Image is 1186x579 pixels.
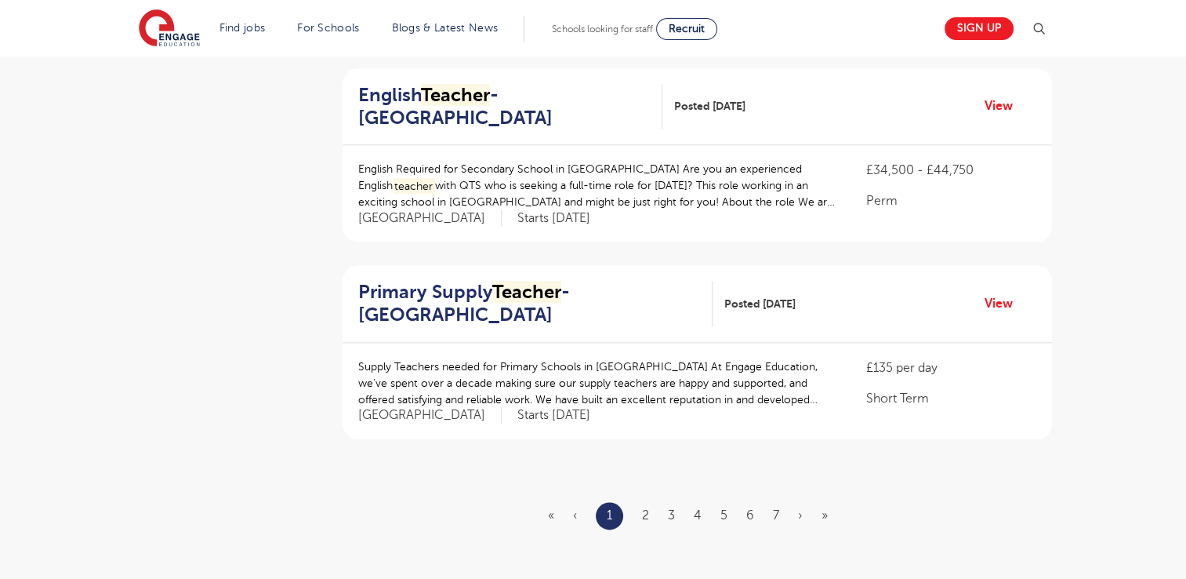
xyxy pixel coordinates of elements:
[668,508,675,523] a: 3
[297,22,359,34] a: For Schools
[724,296,796,312] span: Posted [DATE]
[773,508,779,523] a: 7
[866,389,1035,408] p: Short Term
[492,281,561,303] mark: Teacher
[392,22,499,34] a: Blogs & Latest News
[866,161,1035,180] p: £34,500 - £44,750
[219,22,266,34] a: Find jobs
[358,161,836,210] p: English Required for Secondary School in [GEOGRAPHIC_DATA] Are you an experienced English with QT...
[674,98,745,115] span: Posted [DATE]
[358,210,502,227] span: [GEOGRAPHIC_DATA]
[656,18,717,40] a: Recruit
[798,508,803,523] a: Next
[985,293,1025,314] a: View
[746,508,754,523] a: 6
[358,84,663,129] a: EnglishTeacher- [GEOGRAPHIC_DATA]
[720,508,727,523] a: 5
[669,23,705,35] span: Recruit
[393,178,436,195] mark: teacher
[552,24,653,35] span: Schools looking for staff
[358,359,836,408] p: Supply Teachers needed for Primary Schools in [GEOGRAPHIC_DATA] At Engage Education, we’ve spent ...
[945,17,1014,40] a: Sign up
[694,508,702,523] a: 4
[421,84,490,106] mark: Teacher
[866,359,1035,377] p: £135 per day
[139,9,200,49] img: Engage Education
[548,508,554,523] span: «
[985,96,1025,116] a: View
[358,281,700,326] h2: Primary Supply - [GEOGRAPHIC_DATA]
[517,407,590,424] p: Starts [DATE]
[642,508,649,523] a: 2
[358,281,713,326] a: Primary SupplyTeacher- [GEOGRAPHIC_DATA]
[358,407,502,424] span: [GEOGRAPHIC_DATA]
[358,84,651,129] h2: English - [GEOGRAPHIC_DATA]
[573,508,577,523] span: ‹
[517,210,590,227] p: Starts [DATE]
[821,508,828,523] a: Last
[607,505,612,526] a: 1
[866,191,1035,210] p: Perm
